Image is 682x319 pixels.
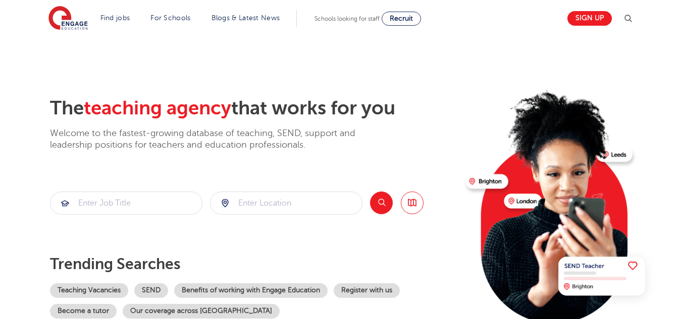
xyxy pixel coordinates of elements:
input: Submit [211,192,362,214]
span: Recruit [390,15,413,22]
div: Submit [210,192,362,215]
span: Schools looking for staff [314,15,380,22]
a: Sign up [567,11,612,26]
img: Engage Education [48,6,88,31]
a: Register with us [334,283,400,298]
a: Our coverage across [GEOGRAPHIC_DATA] [123,304,280,318]
a: Teaching Vacancies [50,283,128,298]
a: Recruit [382,12,421,26]
input: Submit [50,192,202,214]
p: Welcome to the fastest-growing database of teaching, SEND, support and leadership positions for t... [50,127,383,151]
a: SEND [134,283,168,298]
a: Find jobs [100,14,130,22]
div: Submit [50,192,202,215]
h2: The that works for you [50,97,457,120]
a: Become a tutor [50,304,117,318]
span: teaching agency [84,97,231,119]
button: Search [370,192,393,214]
p: Trending searches [50,255,457,273]
a: Benefits of working with Engage Education [174,283,328,298]
a: Blogs & Latest News [212,14,280,22]
a: For Schools [150,14,190,22]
